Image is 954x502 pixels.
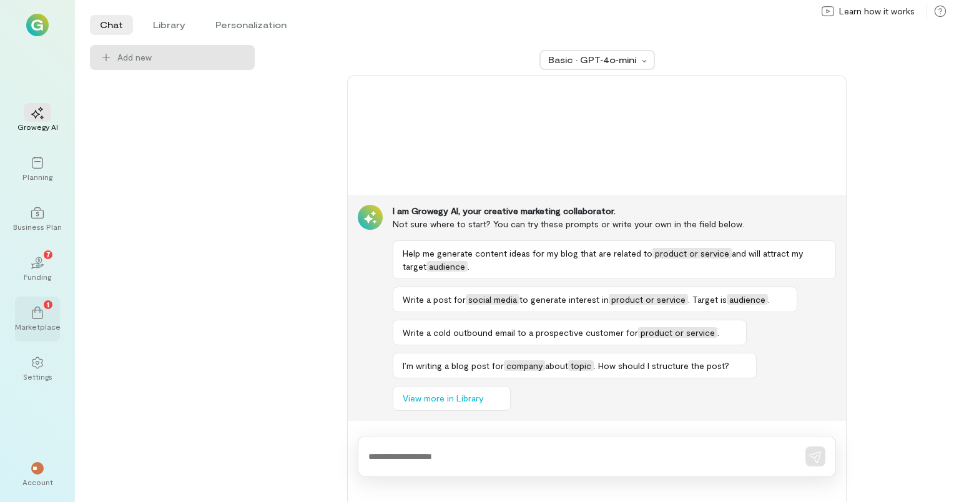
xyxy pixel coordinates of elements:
div: I am Growegy AI, your creative marketing collaborator. [393,205,836,217]
a: Settings [15,347,60,391]
div: Settings [23,372,52,381]
a: Marketplace [15,297,60,342]
span: Write a cold outbound email to a prospective customer for [403,327,638,338]
span: Learn how it works [839,5,915,17]
div: Basic · GPT‑4o‑mini [548,54,638,66]
a: Planning [15,147,60,192]
div: Planning [22,172,52,182]
li: Library [143,15,195,35]
span: about [545,360,568,371]
span: Add new [117,51,152,64]
a: Business Plan [15,197,60,242]
button: Help me generate content ideas for my blog that are related toproduct or serviceand will attract ... [393,240,836,279]
li: Chat [90,15,133,35]
span: product or service [652,248,732,258]
span: social media [466,294,519,305]
span: . Target is [688,294,727,305]
span: Write a post for [403,294,466,305]
button: I’m writing a blog post forcompanyabouttopic. How should I structure the post? [393,353,757,378]
span: company [504,360,545,371]
button: Write a cold outbound email to a prospective customer forproduct or service. [393,320,747,345]
span: to generate interest in [519,294,609,305]
span: product or service [638,327,717,338]
div: Growegy AI [17,122,58,132]
div: Marketplace [15,322,61,332]
span: I’m writing a blog post for [403,360,504,371]
span: Help me generate content ideas for my blog that are related to [403,248,652,258]
button: Write a post forsocial mediato generate interest inproduct or service. Target isaudience. [393,287,797,312]
span: . How should I structure the post? [594,360,729,371]
div: Account [22,477,53,487]
span: . [768,294,770,305]
div: Not sure where to start? You can try these prompts or write your own in the field below. [393,217,836,230]
div: Funding [24,272,51,282]
span: . [468,261,470,272]
a: Funding [15,247,60,292]
button: View more in Library [393,386,511,411]
a: Growegy AI [15,97,60,142]
span: . [717,327,719,338]
li: Personalization [205,15,297,35]
span: audience [727,294,768,305]
span: View more in Library [403,392,483,405]
div: Business Plan [13,222,62,232]
span: 1 [47,298,49,310]
span: audience [426,261,468,272]
span: 7 [46,249,51,260]
span: topic [568,360,594,371]
span: product or service [609,294,688,305]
